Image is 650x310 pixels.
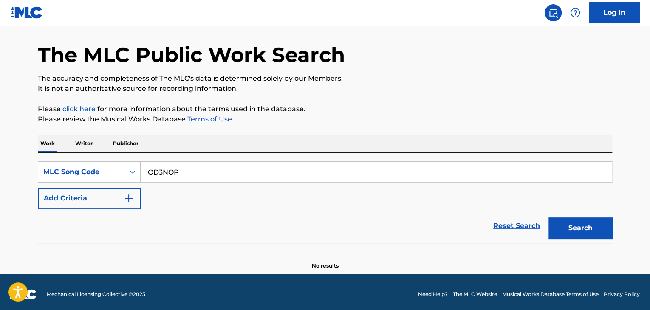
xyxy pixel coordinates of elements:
[502,290,599,298] a: Musical Works Database Terms of Use
[62,105,96,113] a: click here
[186,115,232,123] a: Terms of Use
[545,4,562,21] a: Public Search
[548,8,558,18] img: search
[73,135,95,152] p: Writer
[608,269,650,310] iframe: Chat Widget
[38,104,612,114] p: Please for more information about the terms used in the database.
[38,188,141,209] button: Add Criteria
[312,252,339,270] p: No results
[570,8,580,18] img: help
[589,2,640,23] a: Log In
[10,6,43,19] img: MLC Logo
[47,290,145,298] span: Mechanical Licensing Collective © 2025
[43,167,120,177] div: MLC Song Code
[110,135,141,152] p: Publisher
[453,290,497,298] a: The MLC Website
[38,73,612,84] p: The accuracy and completeness of The MLC's data is determined solely by our Members.
[548,217,612,239] button: Search
[38,161,612,243] form: Search Form
[418,290,448,298] a: Need Help?
[38,135,57,152] p: Work
[38,84,612,94] p: It is not an authoritative source for recording information.
[124,193,134,203] img: 9d2ae6d4665cec9f34b9.svg
[604,290,640,298] a: Privacy Policy
[567,4,584,21] div: Help
[38,114,612,124] p: Please review the Musical Works Database
[489,217,544,235] a: Reset Search
[38,42,345,68] h1: The MLC Public Work Search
